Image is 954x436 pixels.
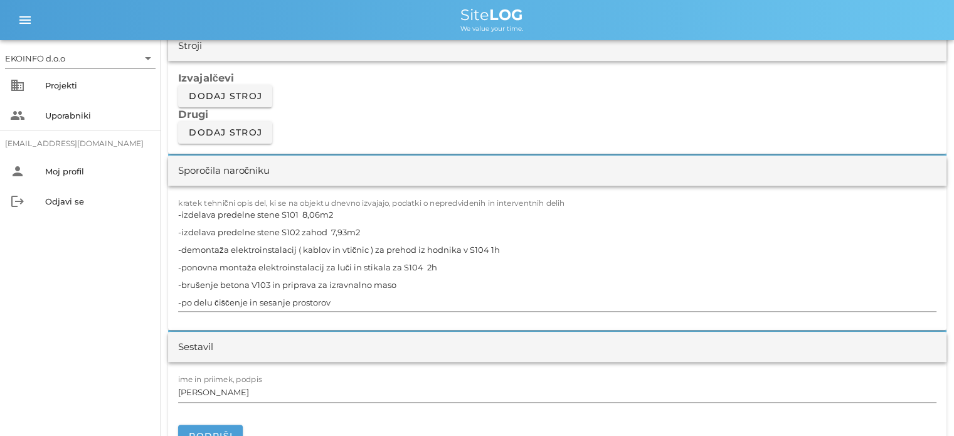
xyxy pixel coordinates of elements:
[140,51,156,66] i: arrow_drop_down
[10,78,25,93] i: business
[5,53,65,64] div: EKOINFO d.o.o
[178,39,202,53] div: Stroji
[188,90,262,102] span: Dodaj stroj
[178,198,565,208] label: kratek tehnični opis del, ki se na objektu dnevno izvajajo, podatki o nepredvidenih in interventn...
[45,80,151,90] div: Projekti
[5,48,156,68] div: EKOINFO d.o.o
[45,166,151,176] div: Moj profil
[891,376,954,436] iframe: Chat Widget
[178,121,272,144] button: Dodaj stroj
[45,110,151,120] div: Uporabniki
[10,108,25,123] i: people
[178,107,936,121] h3: Drugi
[10,164,25,179] i: person
[460,6,523,24] span: Site
[178,85,272,107] button: Dodaj stroj
[45,196,151,206] div: Odjavi se
[891,376,954,436] div: Pripomoček za klepet
[178,164,270,178] div: Sporočila naročniku
[18,13,33,28] i: menu
[460,24,523,33] span: We value your time.
[10,194,25,209] i: logout
[178,71,936,85] h3: Izvajalčevi
[188,127,262,138] span: Dodaj stroj
[489,6,523,24] b: LOG
[178,340,213,354] div: Sestavil
[178,375,262,384] label: ime in priimek, podpis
